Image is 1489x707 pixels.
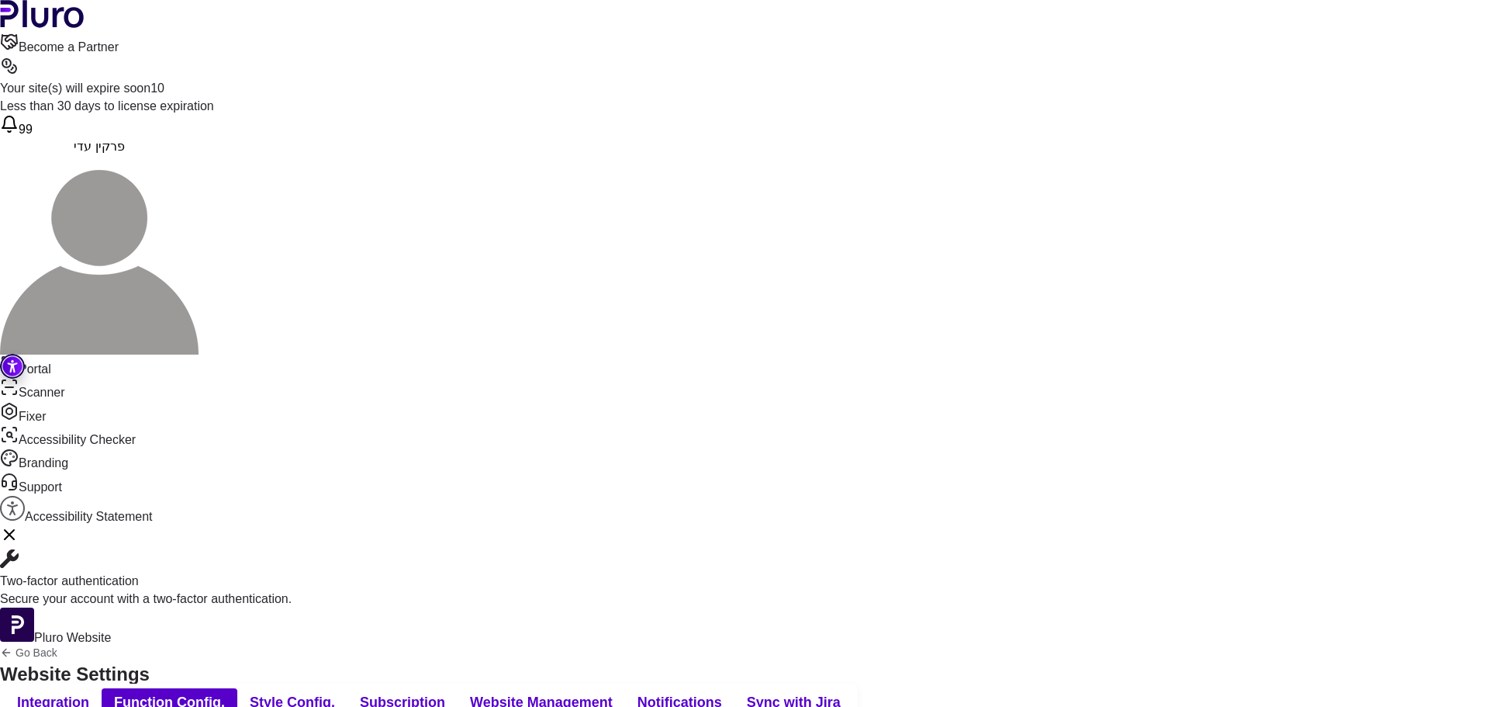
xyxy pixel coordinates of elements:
[74,140,124,153] span: פרקין עדי
[19,123,33,136] span: 99
[150,81,164,95] span: 10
